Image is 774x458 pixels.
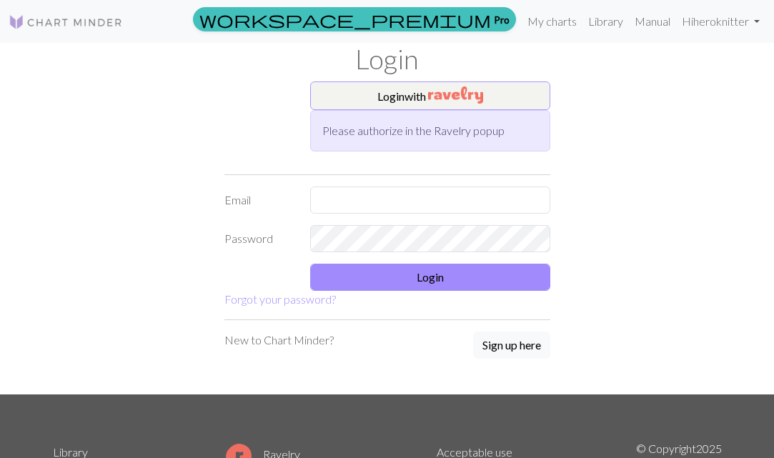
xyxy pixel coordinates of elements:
span: workspace_premium [199,9,491,29]
label: Email [216,186,302,214]
a: Manual [629,7,676,36]
button: Loginwith [310,81,550,110]
p: New to Chart Minder? [224,332,334,349]
a: Hiheroknitter [676,7,765,36]
a: My charts [522,7,582,36]
h1: Login [44,43,730,76]
button: Sign up here [473,332,550,359]
a: Library [582,7,629,36]
a: Sign up here [473,332,550,360]
a: Pro [193,7,516,31]
label: Password [216,225,302,252]
a: Forgot your password? [224,292,336,306]
img: Logo [9,14,123,31]
button: Login [310,264,550,291]
div: Please authorize in the Ravelry popup [310,110,550,151]
img: Ravelry [428,86,483,104]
